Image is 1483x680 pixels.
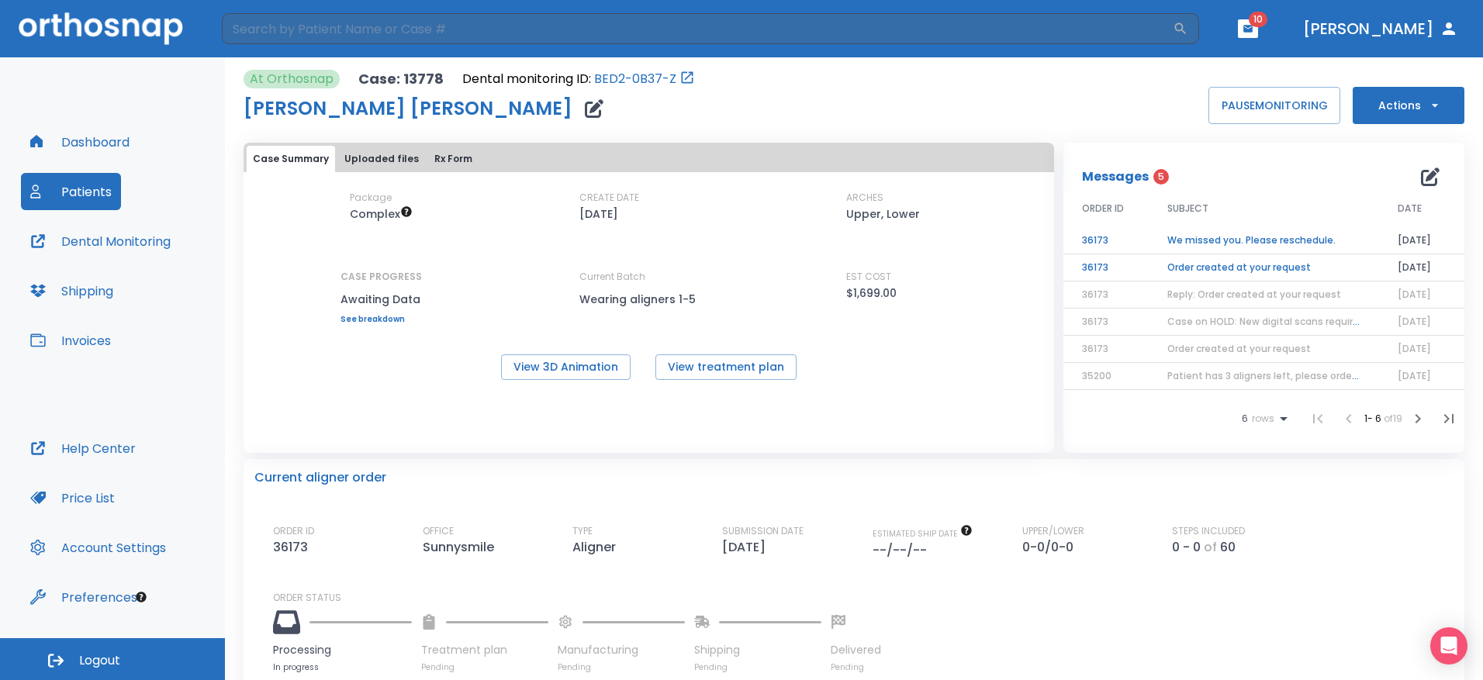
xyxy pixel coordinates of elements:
[21,479,124,516] button: Price List
[1167,202,1208,216] span: SUBJECT
[222,13,1173,44] input: Search by Patient Name or Case #
[273,642,412,658] p: Processing
[254,468,386,487] p: Current aligner order
[421,661,548,673] p: Pending
[423,524,454,538] p: OFFICE
[273,591,1454,605] p: ORDER STATUS
[21,529,175,566] button: Account Settings
[1398,202,1422,216] span: DATE
[350,191,392,205] p: Package
[1248,413,1274,424] span: rows
[1379,254,1464,281] td: [DATE]
[1398,315,1431,328] span: [DATE]
[873,528,973,540] span: The date will be available after approving treatment plan
[579,290,719,309] p: Wearing aligners 1-5
[421,642,548,658] p: Treatment plan
[428,146,479,172] button: Rx Form
[1430,627,1467,664] div: Open Intercom Messenger
[1398,288,1431,301] span: [DATE]
[1167,288,1341,301] span: Reply: Order created at your request
[1082,167,1149,186] p: Messages
[1082,288,1108,301] span: 36173
[831,642,881,658] p: Delivered
[594,70,676,88] a: BED2-0B37-Z
[1353,87,1464,124] button: Actions
[21,430,145,467] button: Help Center
[1167,342,1311,355] span: Order created at your request
[462,70,591,88] p: Dental monitoring ID:
[358,70,444,88] p: Case: 13778
[1022,538,1080,557] p: 0-0/0-0
[579,270,719,284] p: Current Batch
[1149,254,1379,281] td: Order created at your request
[1398,369,1431,382] span: [DATE]
[1082,342,1108,355] span: 36173
[1022,524,1084,538] p: UPPER/LOWER
[462,70,695,88] div: Open patient in dental monitoring portal
[21,123,139,161] button: Dashboard
[273,524,314,538] p: ORDER ID
[1172,538,1201,557] p: 0 - 0
[1208,87,1340,124] button: PAUSEMONITORING
[341,290,422,309] p: Awaiting Data
[1063,227,1149,254] td: 36173
[423,538,500,557] p: Sunnysmile
[1242,413,1248,424] span: 6
[831,661,881,673] p: Pending
[579,191,639,205] p: CREATE DATE
[1249,12,1267,27] span: 10
[1063,254,1149,281] td: 36173
[21,173,121,210] button: Patients
[1364,412,1384,425] span: 1 - 6
[250,70,334,88] p: At Orthosnap
[1167,369,1401,382] span: Patient has 3 aligners left, please order next set!
[1167,315,1365,328] span: Case on HOLD: New digital scans required
[273,661,412,673] p: In progress
[21,322,120,359] button: Invoices
[21,223,180,260] a: Dental Monitoring
[244,99,572,118] h1: [PERSON_NAME] [PERSON_NAME]
[1153,169,1169,185] span: 5
[1220,538,1236,557] p: 60
[1082,369,1111,382] span: 35200
[1082,315,1108,328] span: 36173
[846,191,883,205] p: ARCHES
[273,538,314,557] p: 36173
[1297,15,1464,43] button: [PERSON_NAME]
[1172,524,1245,538] p: STEPS INCLUDED
[1379,227,1464,254] td: [DATE]
[19,12,183,44] img: Orthosnap
[873,541,933,560] p: --/--/--
[134,590,148,604] div: Tooltip anchor
[722,538,772,557] p: [DATE]
[1082,202,1124,216] span: ORDER ID
[572,524,593,538] p: TYPE
[79,652,120,669] span: Logout
[21,272,123,309] button: Shipping
[501,354,631,380] button: View 3D Animation
[1398,342,1431,355] span: [DATE]
[846,205,920,223] p: Upper, Lower
[722,524,804,538] p: SUBMISSION DATE
[341,315,422,324] a: See breakdown
[21,578,147,616] button: Preferences
[1204,538,1217,557] p: of
[572,538,622,557] p: Aligner
[846,284,897,302] p: $1,699.00
[247,146,1051,172] div: tabs
[694,642,821,658] p: Shipping
[341,270,422,284] p: CASE PROGRESS
[846,270,891,284] p: EST COST
[558,642,685,658] p: Manufacturing
[655,354,797,380] button: View treatment plan
[1384,412,1402,425] span: of 19
[338,146,425,172] button: Uploaded files
[350,206,413,222] span: Up to 50 Steps (100 aligners)
[1149,227,1379,254] td: We missed you. Please reschedule.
